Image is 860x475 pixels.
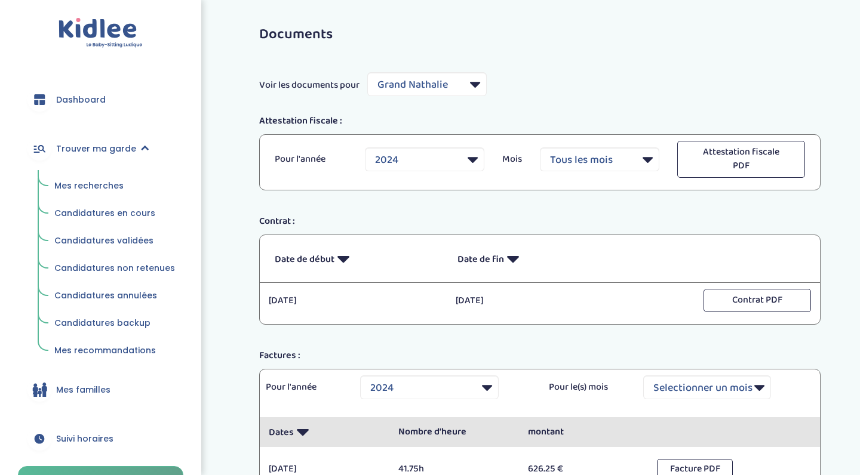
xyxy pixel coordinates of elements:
div: Attestation fiscale : [250,114,830,128]
a: Suivi horaires [18,417,183,460]
a: Mes recommandations [46,340,183,362]
p: Date de fin [457,244,622,273]
p: montant [528,425,640,439]
a: Mes recherches [46,175,183,198]
p: [DATE] [269,294,438,308]
span: Candidatures annulées [54,289,157,301]
img: logo.svg [59,18,143,48]
span: Mes familles [56,384,110,396]
a: Candidatures annulées [46,285,183,307]
p: Mois [502,152,522,166]
h3: Documents [259,27,821,42]
a: Trouver ma garde [18,127,183,170]
p: Pour l'année [275,152,347,166]
p: Nombre d’heure [398,425,510,439]
span: Dashboard [56,94,106,106]
div: Contrat : [250,214,830,229]
div: Factures : [250,348,830,363]
button: Attestation fiscale PDF [677,141,805,178]
p: Pour l'année [266,380,342,394]
button: Contrat PDF [704,289,811,312]
p: Date de début [275,244,440,273]
span: Candidatures non retenues [54,262,175,274]
span: Trouver ma garde [56,143,136,155]
a: Mes familles [18,368,183,411]
a: Candidatures backup [46,312,183,335]
p: Pour le(s) mois [549,380,625,394]
span: Candidatures en cours [54,207,155,219]
span: Mes recherches [54,180,124,192]
span: Mes recommandations [54,344,156,356]
span: Candidatures validées [54,235,153,246]
span: Candidatures backup [54,317,150,329]
a: Candidatures validées [46,230,183,252]
a: Dashboard [18,78,183,121]
p: [DATE] [456,294,625,308]
span: Suivi horaires [56,433,113,445]
a: Candidatures en cours [46,202,183,225]
span: Voir les documents pour [259,78,360,92]
a: Candidatures non retenues [46,257,183,280]
p: Dates [269,417,380,446]
a: Contrat PDF [704,294,811,307]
